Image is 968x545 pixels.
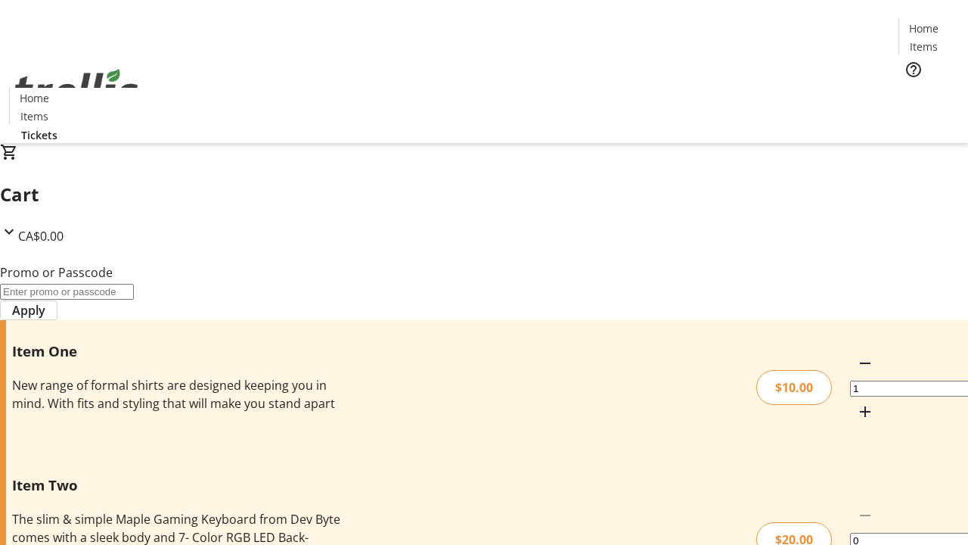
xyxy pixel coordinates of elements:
span: Tickets [911,88,947,104]
span: Home [20,90,49,106]
button: Increment by one [850,397,880,427]
h3: Item One [12,341,343,362]
span: Items [20,108,48,124]
span: Tickets [21,127,57,143]
div: New range of formal shirts are designed keeping you in mind. With fits and styling that will make... [12,376,343,413]
a: Tickets [898,88,959,104]
a: Home [10,90,58,106]
h3: Item Two [12,475,343,496]
a: Items [899,39,948,54]
span: Apply [12,301,45,319]
img: Orient E2E Organization sZTEsz5ByT's Logo [9,52,144,128]
button: Decrement by one [850,348,880,378]
a: Home [899,20,948,36]
a: Tickets [9,127,70,143]
span: Items [910,39,938,54]
button: Help [898,54,929,85]
a: Items [10,108,58,124]
span: Home [909,20,939,36]
div: $10.00 [756,370,832,405]
span: CA$0.00 [18,228,64,244]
